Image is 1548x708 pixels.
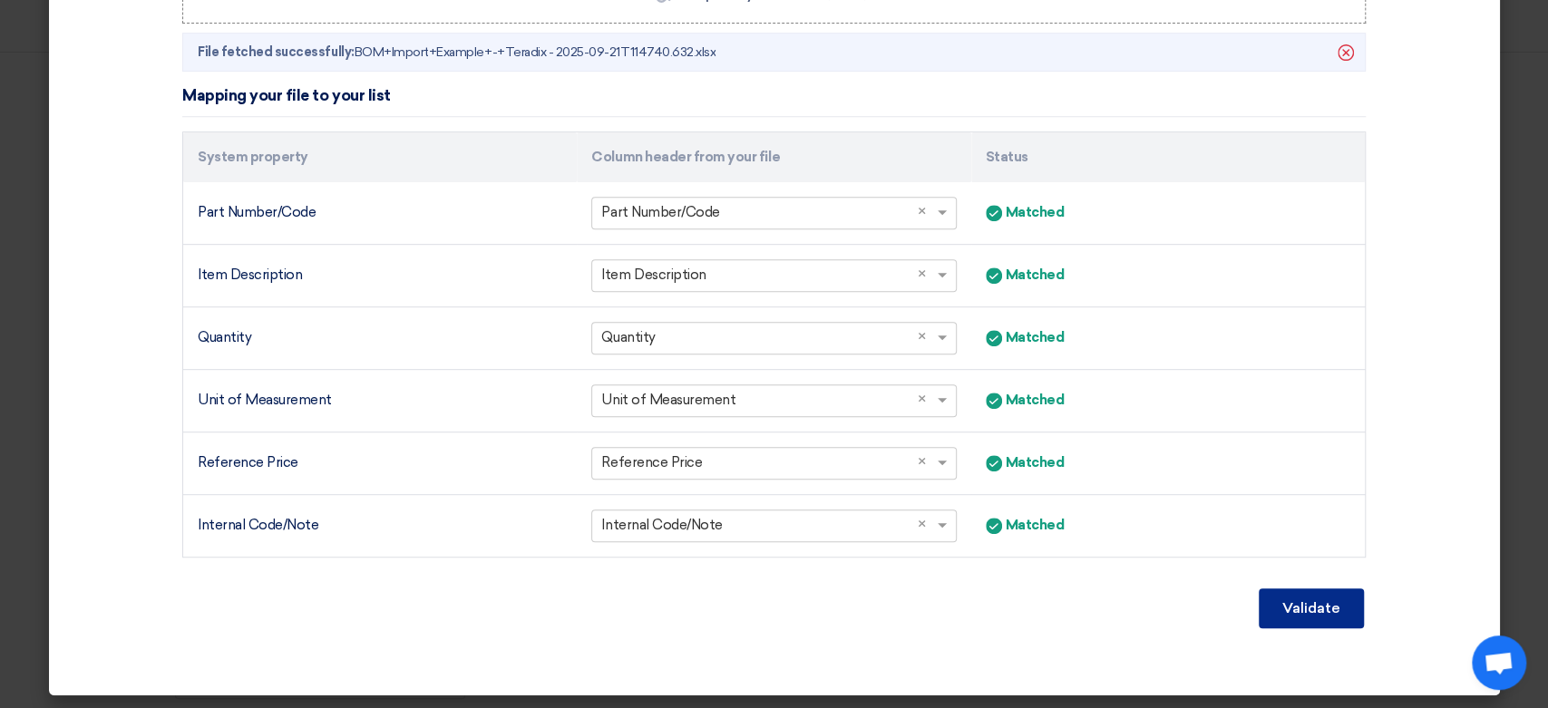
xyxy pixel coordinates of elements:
span: × [918,328,926,344]
span: Clear all [918,452,933,473]
span: Matched [1006,515,1065,536]
button: Validate [1259,588,1364,628]
span: Clear all [918,327,933,348]
div: Quantity [198,327,562,348]
span: Matched [1006,327,1065,348]
span: Clear all [918,265,933,286]
span: Matched [1006,202,1065,223]
th: System property [183,132,577,182]
span: File fetched successfully: [198,44,355,60]
span: × [918,516,926,532]
span: × [918,266,926,282]
span: Matched [1006,390,1065,411]
span: BOM+Import+Example+-+Teradix - 2025-09-21T114740.632.xlsx [198,43,716,62]
div: Part Number/Code [198,202,562,223]
span: Matched [1006,452,1065,473]
span: Clear all [918,515,933,536]
span: × [918,203,926,219]
span: Matched [1006,265,1065,286]
th: Status [971,132,1365,182]
th: Column header from your file [577,132,970,182]
span: Clear all [918,390,933,411]
div: Unit of Measurement [198,390,562,411]
span: Clear all [918,202,933,223]
div: Mapping your file to your list [182,84,391,108]
div: Open chat [1472,635,1526,690]
div: Item Description [198,265,562,286]
div: Reference Price [198,452,562,473]
div: Internal Code/Note [198,515,562,536]
span: × [918,391,926,407]
span: × [918,453,926,470]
